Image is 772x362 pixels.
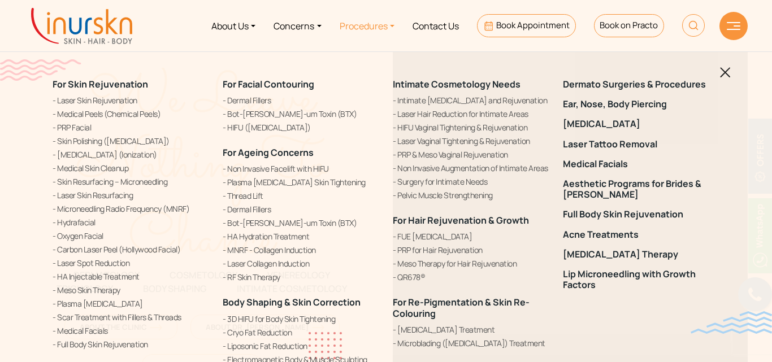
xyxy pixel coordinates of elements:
a: Non Invasive Augmentation of Intimate Areas [393,162,549,174]
a: Scar Treatment with Fillers & Threads [53,311,209,323]
a: Hydrafacial [53,216,209,228]
a: [MEDICAL_DATA] [563,119,719,129]
a: Medical Skin Cleanup [53,162,209,174]
a: [MEDICAL_DATA] (Ionization) [53,149,209,160]
a: For Ageing Concerns [223,146,314,159]
a: Laser Skin Resurfacing [53,189,209,201]
a: Lip Microneedling with Growth Factors [563,269,719,290]
a: Oxygen Facial [53,230,209,242]
a: For Re-Pigmentation & Skin Re-Colouring [393,296,530,319]
a: Acne Treatments [563,229,719,240]
a: Plasma [MEDICAL_DATA] [53,298,209,309]
a: Meso Therapy for Hair Rejuvenation [393,258,549,269]
a: Bot-[PERSON_NAME]-um Toxin (BTX) [223,108,379,120]
a: Dermal Fillers [223,203,379,215]
span: Book Appointment [496,19,570,31]
a: Thread Lift [223,190,379,202]
a: FUE [MEDICAL_DATA] [393,230,549,242]
a: Contact Us [404,5,468,47]
a: Aesthetic Programs for Brides & [PERSON_NAME] [563,178,719,200]
a: [MEDICAL_DATA] Therapy [563,249,719,260]
a: PRP Facial [53,121,209,133]
a: Dermato Surgeries & Procedures [563,79,719,90]
a: Non Invasive Facelift with HIFU [223,163,379,175]
a: PRP for Hair Rejuvenation [393,244,549,256]
img: HeaderSearch [682,14,705,37]
a: PRP & Meso Vaginal Rejuvenation [393,149,549,160]
a: MNRF - Collagen Induction [223,244,379,256]
a: Medical Facials [563,159,719,169]
img: blackclosed [720,67,731,78]
a: Liposonic Fat Reduction [223,340,379,352]
a: Medical Peels (Chemical Peels) [53,108,209,120]
a: QR678® [393,271,549,283]
a: Laser Tattoo Removal [563,139,719,150]
a: Body Shaping & Skin Correction [223,296,361,308]
a: Dermal Fillers [223,94,379,106]
a: About Us [202,5,264,47]
a: HA Hydration Treatment [223,230,379,242]
a: Meso Skin Therapy [53,284,209,296]
a: Laser Skin Rejuvenation [53,94,209,106]
a: HA Injectable Treatment [53,271,209,282]
a: Book on Practo [594,14,664,37]
a: Pelvic Muscle Strengthening [393,189,549,201]
img: hamLine.svg [727,22,740,30]
a: Skin Polishing ([MEDICAL_DATA]) [53,135,209,147]
a: 3D HIFU for Body Skin Tightening [223,313,379,325]
a: For Hair Rejuvenation & Growth [393,214,529,226]
a: HIFU Vaginal Tightening & Rejuvenation [393,121,549,133]
a: Skin Resurfacing – Microneedling [53,176,209,187]
img: inurskn-logo [31,8,132,44]
a: For Skin Rejuvenation [53,78,148,90]
a: Microneedling Radio Frequency (MNRF) [53,203,209,215]
a: Book Appointment [477,14,576,37]
a: Procedures [331,5,404,47]
a: Concerns [264,5,330,47]
a: Laser Hair Reduction for Intimate Areas [393,108,549,120]
a: Microblading ([MEDICAL_DATA]) Treatment [393,337,549,349]
a: Laser Vaginal Tightening & Rejuvenation [393,135,549,147]
a: Ear, Nose, Body Piercing [563,99,719,110]
a: Full Body Skin Rejuvenation [53,338,209,350]
span: Book on Practo [600,19,658,31]
a: For Facial Contouring [223,78,314,90]
a: Laser Spot Reduction [53,257,209,269]
a: Cryo Fat Reduction [223,326,379,338]
a: Intimate Cosmetology Needs [393,78,521,90]
a: Bot-[PERSON_NAME]-um Toxin (BTX) [223,217,379,229]
a: Medical Facials [53,325,209,337]
a: Plasma [MEDICAL_DATA] Skin Tightening [223,176,379,188]
a: HIFU ([MEDICAL_DATA]) [223,121,379,133]
a: Surgery for Intimate Needs [393,176,549,187]
a: RF Skin Therapy [223,271,379,283]
a: Intimate [MEDICAL_DATA] and Rejuvenation [393,94,549,106]
a: Full Body Skin Rejuvenation [563,209,719,220]
img: bluewave [691,311,772,334]
a: [MEDICAL_DATA] Treatment [393,324,549,335]
a: Laser Collagen Induction [223,258,379,269]
a: Carbon Laser Peel (Hollywood Facial) [53,243,209,255]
